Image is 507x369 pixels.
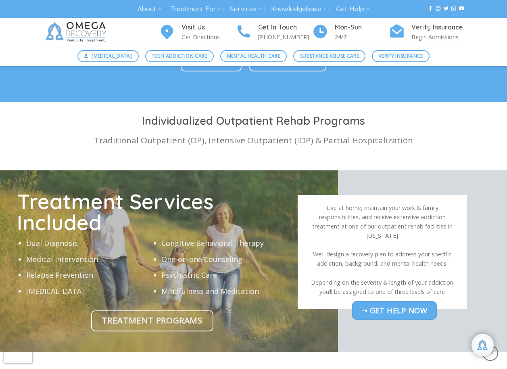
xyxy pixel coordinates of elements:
a: Verify Insurance Begin Admissions [389,22,465,42]
img: Omega Recovery [42,18,113,46]
span: ➝ Get help now [361,304,428,316]
div: Live at home, maintain your work & family responsibilities, and receive extensive addiction treat... [306,203,459,240]
p: Traditional Outpatient (OP), Intensive Outpatient (IOP) & Partial Hospitalization [42,134,465,147]
a: Get Help [336,2,369,17]
li: Psychiatric Care [161,269,287,281]
li: [MEDICAL_DATA] [26,285,152,297]
span: Verify Insurance [379,52,423,60]
span: Mental Health Care [227,52,280,60]
a: Verify Insurance [372,50,430,62]
a: Tech Addiction Care [145,50,214,62]
p: Get Directions [182,32,236,42]
div: Depending on the severity & length of your addiction you’ll be assigned to one of three levels of... [306,278,459,296]
p: 24/7 [335,32,389,42]
li: Dual Diagnosis [26,237,152,249]
h1: Individualized Outpatient Rehab Programs [42,114,465,128]
a: Treatment For [171,2,221,17]
a: Knowledgebase [271,2,327,17]
a: Treatment Programs [91,310,213,331]
a: Visit Us Get Directions [159,22,236,42]
a: Follow on Twitter [444,6,449,12]
h4: Mon-Sun [335,22,389,33]
a: Mental Health Care [220,50,287,62]
a: Get In Touch [PHONE_NUMBER] [236,22,312,42]
a: Services [230,2,262,17]
a: Follow on YouTube [459,6,464,12]
li: Mindfulness and Meditation [161,285,287,297]
h4: Get In Touch [258,22,312,33]
h4: Visit Us [182,22,236,33]
a: Send us an email [451,6,456,12]
li: One-on-one Counseling [161,253,287,265]
a: About [138,2,161,17]
span: Substance Abuse Care [300,52,359,60]
h2: Treatment Services Included [17,191,287,233]
li: Medical Intervention [26,253,152,265]
span: [MEDICAL_DATA] [92,52,132,60]
a: [MEDICAL_DATA] [77,50,139,62]
p: Begin Admissions [411,32,465,42]
h4: Verify Insurance [411,22,465,33]
a: Follow on Instagram [436,6,440,12]
li: Relapse Prevention [26,269,152,281]
li: Congitive Behavioral Therapy [161,237,287,249]
a: Follow on Facebook [428,6,433,12]
a: ➝ Get help now [352,301,437,320]
p: [PHONE_NUMBER] [258,32,312,42]
span: Treatment Programs [102,314,202,327]
div: We’ll design a recovery plan to address your specific addiction, background, and mental health ne... [306,249,459,268]
a: Substance Abuse Care [293,50,365,62]
span: Tech Addiction Care [152,52,207,60]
